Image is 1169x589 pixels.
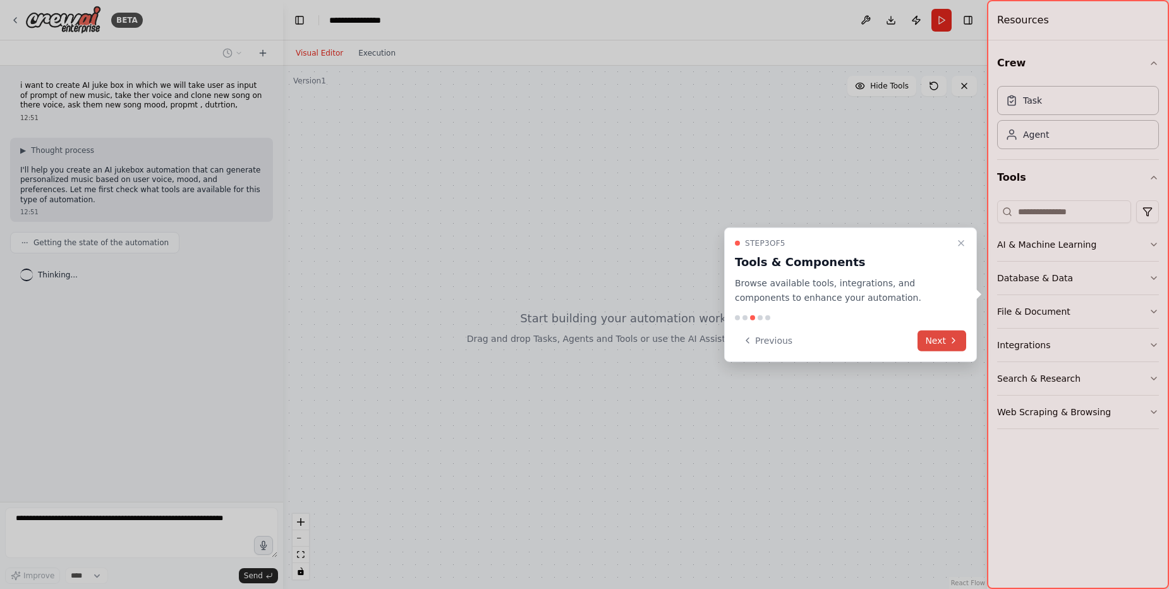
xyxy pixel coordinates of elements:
button: Previous [735,330,800,351]
p: Browse available tools, integrations, and components to enhance your automation. [735,276,951,305]
button: Close walkthrough [954,236,969,251]
span: Step 3 of 5 [745,238,785,248]
button: Next [918,330,966,351]
button: Hide left sidebar [291,11,308,29]
h3: Tools & Components [735,253,951,271]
